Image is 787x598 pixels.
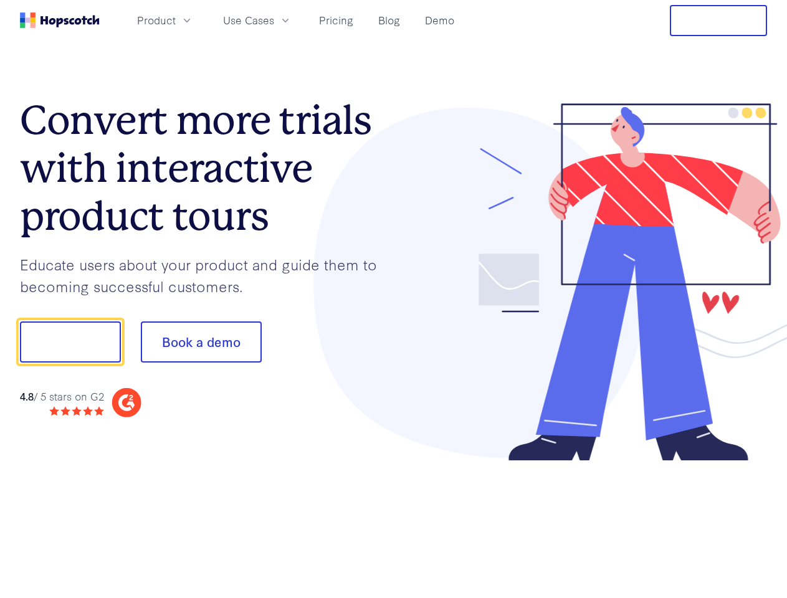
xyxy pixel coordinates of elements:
span: Use Cases [223,12,274,28]
button: Product [130,10,201,31]
button: Free Trial [670,5,767,36]
p: Educate users about your product and guide them to becoming successful customers. [20,254,394,297]
a: Demo [420,10,459,31]
a: Blog [373,10,405,31]
span: Product [137,12,176,28]
a: Home [20,12,100,28]
button: Book a demo [141,321,262,363]
strong: 4.8 [20,389,34,403]
div: / 5 stars on G2 [20,389,104,404]
button: Show me! [20,321,121,363]
h1: Convert more trials with interactive product tours [20,97,394,240]
button: Use Cases [216,10,299,31]
a: Pricing [314,10,358,31]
